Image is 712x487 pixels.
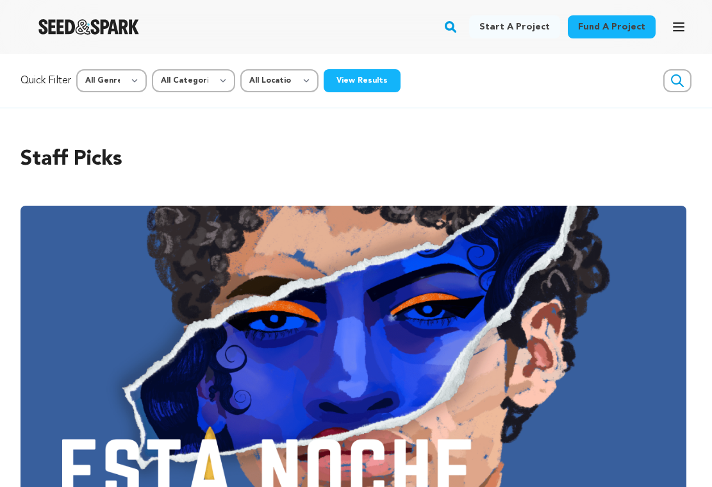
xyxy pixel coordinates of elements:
h2: Staff Picks [21,144,691,175]
p: Quick Filter [21,73,71,88]
a: Fund a project [568,15,656,38]
button: View Results [324,69,401,92]
a: Start a project [469,15,560,38]
img: Seed&Spark Logo Dark Mode [38,19,139,35]
a: Seed&Spark Homepage [38,19,139,35]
